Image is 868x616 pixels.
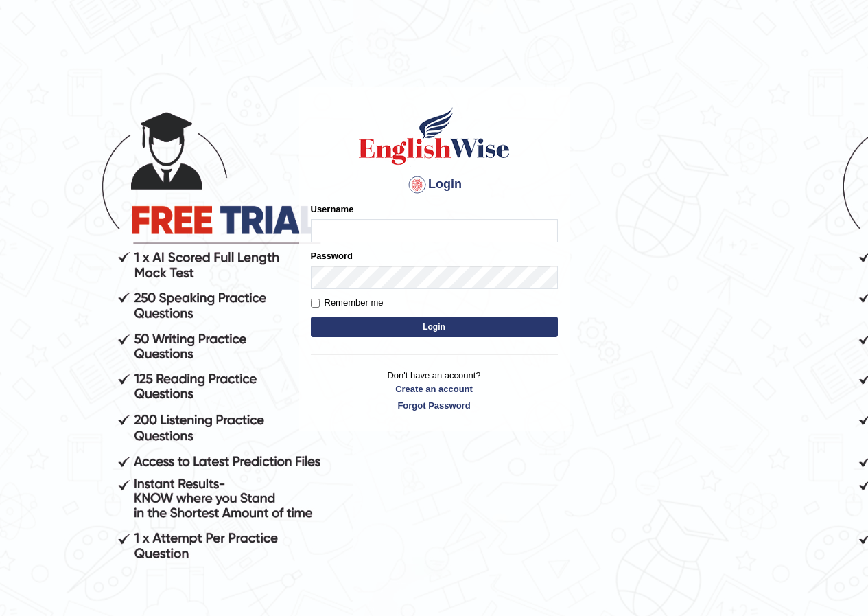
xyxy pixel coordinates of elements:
[311,249,353,262] label: Password
[356,105,513,167] img: Logo of English Wise sign in for intelligent practice with AI
[311,383,558,396] a: Create an account
[311,299,320,308] input: Remember me
[311,399,558,412] a: Forgot Password
[311,296,384,310] label: Remember me
[311,317,558,337] button: Login
[311,174,558,196] h4: Login
[311,369,558,411] p: Don't have an account?
[311,203,354,216] label: Username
